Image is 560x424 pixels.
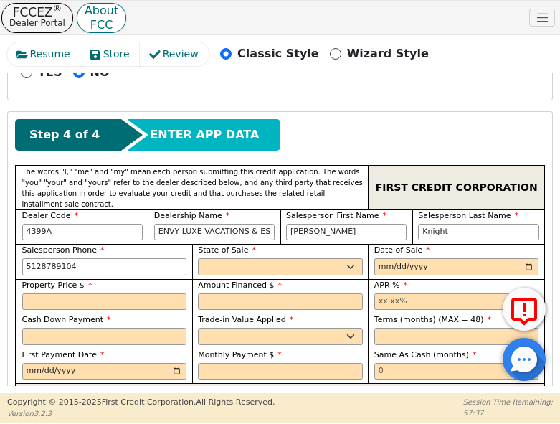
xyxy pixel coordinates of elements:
button: Toggle navigation [529,9,555,27]
p: 57:37 [463,407,553,418]
span: Store [103,47,130,62]
span: All Rights Reserved. [196,397,275,407]
span: Dealer Code [22,211,78,220]
span: FIRST CREDIT CORPORATION [376,179,538,197]
button: Resume [7,42,81,66]
p: Copyright © 2015- 2025 First Credit Corporation. [7,397,275,409]
button: AboutFCC [77,3,126,33]
input: YYYY-MM-DD [22,363,187,380]
span: Date of Sale [374,245,430,255]
div: The words "I," "me" and "my" mean each person submitting this credit application. The words "you"... [16,166,368,209]
button: Report Error to FCC [503,288,546,331]
span: State of Sale [198,245,256,255]
span: Terms (months) (MAX = 48) [374,315,484,324]
span: Same As Cash (months) [374,350,477,359]
p: FCC [85,22,118,29]
span: APR % [374,281,407,290]
span: Monthly Payment $ [198,350,282,359]
span: Salesperson Phone [22,245,105,255]
span: TYPE OF APPLICATION [218,384,343,402]
button: Review [140,42,209,66]
span: Salesperson Last Name [418,211,518,220]
span: Dealership Name [154,211,230,220]
input: xx.xx% [374,293,539,311]
p: Wizard Style [347,45,429,62]
span: ENTER APP DATA [150,126,259,143]
input: YYYY-MM-DD [374,258,539,275]
button: Store [80,42,141,66]
span: Step 4 of 4 [29,126,100,143]
span: Property Price $ [22,281,92,290]
span: Resume [30,47,70,62]
span: Amount Financed $ [198,281,282,290]
p: FCCEZ [9,7,65,17]
input: 0 [374,363,539,380]
p: About [85,7,118,14]
span: Trade-in Value Applied [198,315,293,324]
p: Classic Style [237,45,319,62]
sup: ® [53,3,62,14]
p: Version 3.2.3 [7,408,275,419]
span: First Payment Date [22,350,105,359]
span: Cash Down Payment [22,315,111,324]
span: Salesperson First Name [286,211,386,220]
button: FCCEZ®Dealer Portal [1,3,73,33]
p: Session Time Remaining: [463,397,553,407]
span: Review [163,47,199,62]
p: Dealer Portal [9,17,65,29]
input: 303-867-5309 x104 [22,258,187,275]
